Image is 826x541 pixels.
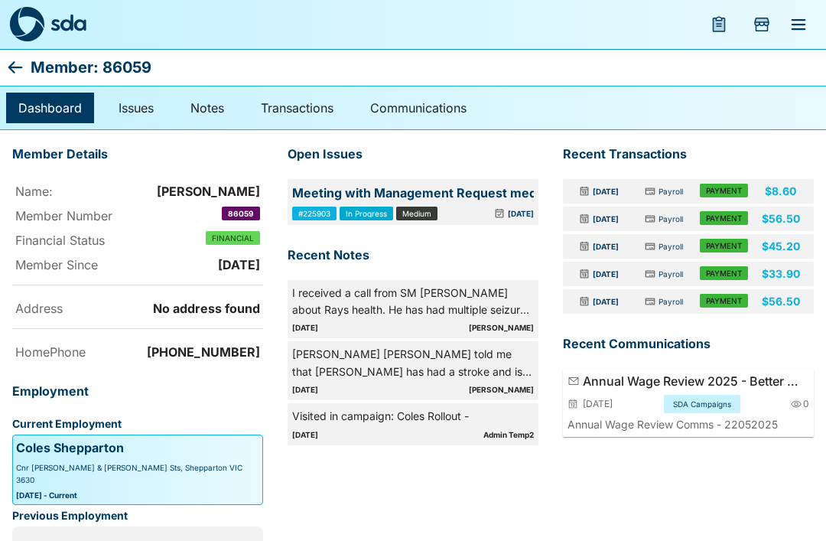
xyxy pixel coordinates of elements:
[228,210,254,217] span: 86059
[15,207,139,225] p: Member Number
[15,343,139,361] p: HomePhone
[15,182,139,200] p: Name:
[706,242,742,249] span: PAYMENT
[292,321,463,334] div: [DATE]
[292,429,477,441] div: [DATE]
[469,321,534,334] div: [PERSON_NAME]
[659,185,683,197] p: Payroll
[292,184,534,204] p: Meeting with Management Request medical inof
[178,93,236,123] a: Notes
[15,256,139,274] p: Member Since
[659,268,683,280] p: Payroll
[593,185,619,197] p: [DATE]
[762,266,800,282] p: $33.90
[346,210,387,217] span: In Progress
[298,210,330,217] span: #225903
[16,438,124,458] p: Coles Shepparton
[659,295,683,308] p: Payroll
[706,187,742,194] span: PAYMENT
[292,383,463,396] div: [DATE]
[9,7,44,42] img: sda-logo-dark.svg
[706,269,742,277] span: PAYMENT
[288,145,514,165] span: Open Issues
[701,6,737,43] button: menu
[469,383,534,396] div: [PERSON_NAME]
[6,93,94,123] a: Dashboard
[803,396,809,412] span: 0
[593,295,619,308] p: [DATE]
[567,416,809,432] p: Annual Wage Review Comms - 22052025
[659,240,683,253] p: Payroll
[583,397,613,411] p: [DATE]
[593,213,619,225] p: [DATE]
[31,55,151,80] p: Member: 86059
[147,343,266,361] p: [PHONE_NUMBER]
[292,346,534,380] div: [PERSON_NAME] [PERSON_NAME] told me that [PERSON_NAME] has had a stroke and is currently in [PERS...
[762,294,800,309] p: $56.50
[670,396,734,412] span: SDA Campaigns
[765,184,796,199] p: $8.60
[249,93,346,123] a: Transactions
[50,14,86,31] img: sda-logotype.svg
[563,334,789,354] span: Recent Communications
[16,461,259,486] div: Cnr [PERSON_NAME] & [PERSON_NAME] Sts, Shepparton VIC 3630
[218,256,266,274] p: [DATE]
[762,239,800,254] p: $45.20
[780,6,817,43] button: menu
[508,207,534,220] p: [DATE]
[706,297,742,305] span: PAYMENT
[15,231,139,249] p: Financial Status
[153,299,266,318] p: No address found
[288,246,514,266] span: Recent Notes
[106,93,166,123] a: Issues
[15,299,139,318] p: Address
[583,372,809,390] p: Annual Wage Review 2025 - Better Wages We're Worth it
[358,93,479,123] a: Communications
[292,285,534,319] div: I received a call from SM [PERSON_NAME] about Rays health. He has had multiple seizures in store....
[212,234,254,242] span: FINANCIAL
[563,145,789,165] span: Recent Transactions
[157,182,266,200] p: [PERSON_NAME]
[292,408,534,425] div: Visited in campaign: Coles Rollout -
[402,210,431,217] span: Medium
[12,416,263,432] p: Current Employment
[593,240,619,253] p: [DATE]
[659,213,683,225] p: Payroll
[762,211,800,227] p: $56.50
[706,214,742,222] span: PAYMENT
[12,145,239,165] span: Member Details
[483,429,534,441] div: Admin Temp2
[12,508,263,523] p: Previous Employment
[16,489,259,501] div: [DATE] - Current
[12,382,239,402] span: Employment
[743,6,780,43] button: Add Store Visit
[593,268,619,280] p: [DATE]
